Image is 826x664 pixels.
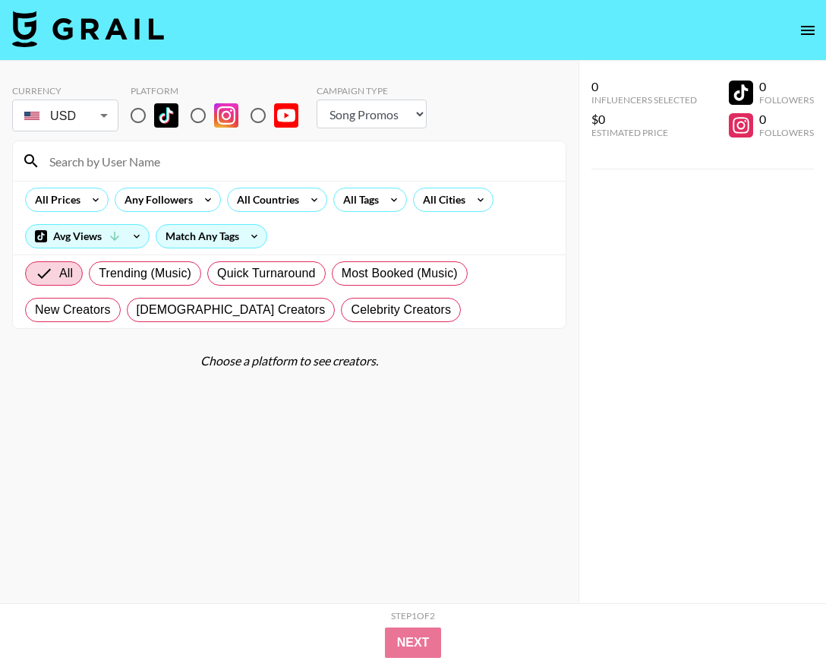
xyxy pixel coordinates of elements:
button: open drawer [793,15,823,46]
div: 0 [759,112,814,127]
span: Celebrity Creators [351,301,451,319]
span: Quick Turnaround [217,264,316,283]
div: Influencers Selected [591,94,697,106]
div: 0 [591,79,697,94]
div: Followers [759,127,814,138]
span: All [59,264,73,283]
iframe: Drift Widget Chat Controller [750,588,808,646]
div: All Tags [334,188,382,211]
span: [DEMOGRAPHIC_DATA] Creators [137,301,326,319]
img: Grail Talent [12,11,164,47]
div: Match Any Tags [156,225,266,248]
img: YouTube [274,103,298,128]
img: TikTok [154,103,178,128]
div: Estimated Price [591,127,697,138]
div: Platform [131,85,311,96]
button: Next [385,628,442,658]
span: New Creators [35,301,111,319]
div: Followers [759,94,814,106]
div: All Cities [414,188,468,211]
input: Search by User Name [40,149,556,173]
div: Step 1 of 2 [391,610,435,621]
span: Trending (Music) [99,264,191,283]
div: All Prices [26,188,84,211]
div: All Countries [228,188,302,211]
img: Instagram [214,103,238,128]
div: Currency [12,85,118,96]
div: 0 [759,79,814,94]
span: Most Booked (Music) [342,264,458,283]
div: $0 [591,112,697,127]
div: Choose a platform to see creators. [12,353,566,368]
div: Avg Views [26,225,149,248]
div: USD [15,103,115,129]
div: Campaign Type [317,85,427,96]
div: Any Followers [115,188,196,211]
